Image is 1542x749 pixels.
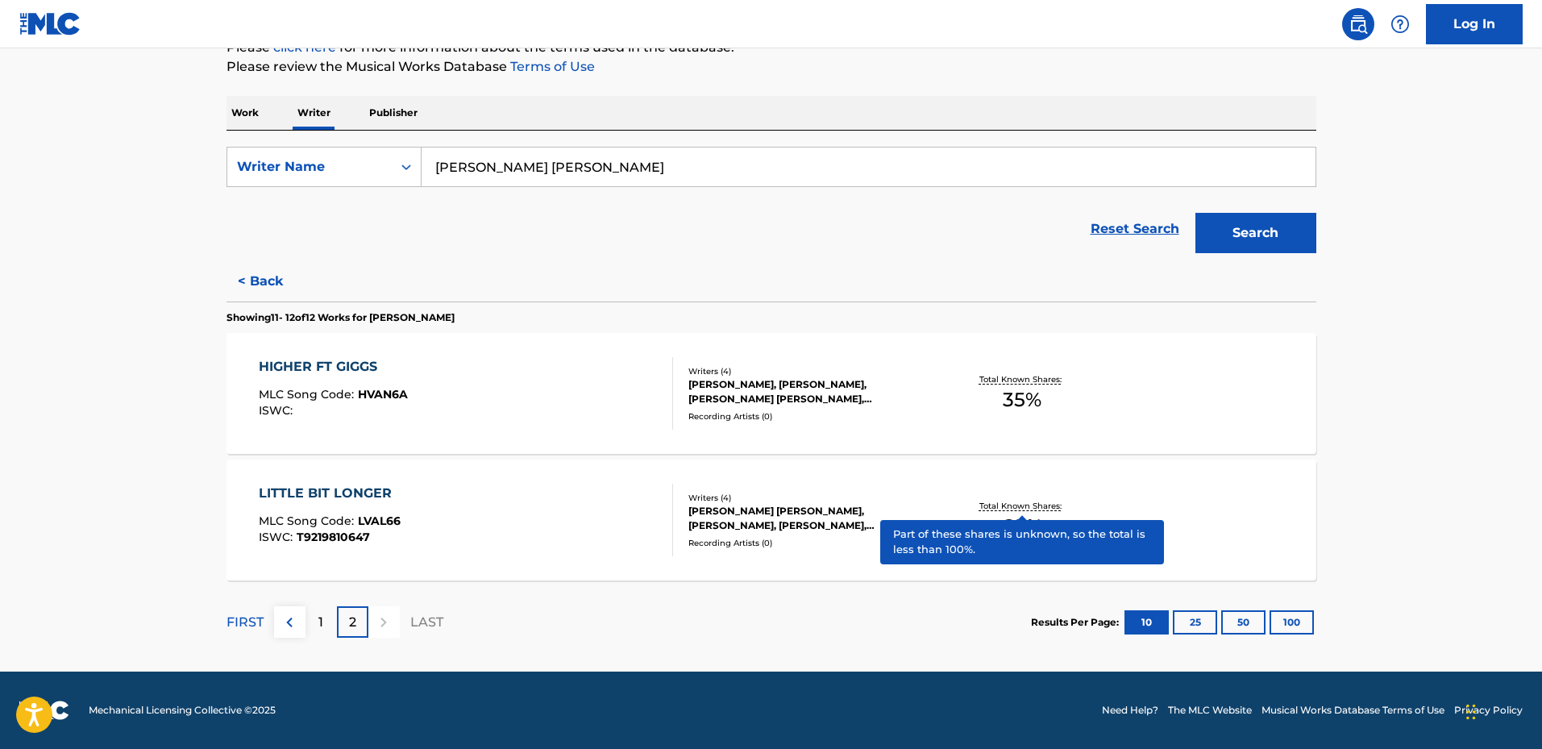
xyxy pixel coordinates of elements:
[227,613,264,632] p: FIRST
[1124,610,1169,635] button: 10
[19,701,69,720] img: logo
[1031,615,1123,630] p: Results Per Page:
[227,460,1316,580] a: LITTLE BIT LONGERMLC Song Code:LVAL66ISWC:T9219810647Writers (4)[PERSON_NAME] [PERSON_NAME], [PER...
[1384,8,1416,40] div: Help
[259,514,358,528] span: MLC Song Code :
[227,96,264,130] p: Work
[1168,703,1252,718] a: The MLC Website
[688,492,932,504] div: Writers ( 4 )
[297,530,370,544] span: T9219810647
[1454,703,1523,718] a: Privacy Policy
[1195,213,1316,253] button: Search
[358,387,408,402] span: HVAN6A
[688,410,932,422] div: Recording Artists ( 0 )
[227,57,1316,77] p: Please review the Musical Works Database
[227,261,323,302] button: < Back
[358,514,401,528] span: LVAL66
[19,12,81,35] img: MLC Logo
[1270,610,1314,635] button: 100
[507,59,595,74] a: Terms of Use
[1390,15,1410,34] img: help
[280,613,299,632] img: left
[1221,610,1266,635] button: 50
[979,373,1066,385] p: Total Known Shares:
[227,333,1316,454] a: HIGHER FT GIGGSMLC Song Code:HVAN6AISWC:Writers (4)[PERSON_NAME], [PERSON_NAME], [PERSON_NAME] [P...
[89,703,276,718] span: Mechanical Licensing Collective © 2025
[349,613,356,632] p: 2
[688,504,932,533] div: [PERSON_NAME] [PERSON_NAME], [PERSON_NAME], [PERSON_NAME], [PERSON_NAME]
[1461,672,1542,749] iframe: Chat Widget
[1349,15,1368,34] img: search
[259,387,358,402] span: MLC Song Code :
[1003,385,1041,414] span: 35 %
[410,613,443,632] p: LAST
[1261,703,1444,718] a: Musical Works Database Terms of Use
[237,157,382,177] div: Writer Name
[688,365,932,377] div: Writers ( 4 )
[1173,610,1217,635] button: 25
[227,147,1316,261] form: Search Form
[364,96,422,130] p: Publisher
[227,310,455,325] p: Showing 11 - 12 of 12 Works for [PERSON_NAME]
[259,403,297,418] span: ISWC :
[688,537,932,549] div: Recording Artists ( 0 )
[1461,672,1542,749] div: Widget de chat
[318,613,323,632] p: 1
[293,96,335,130] p: Writer
[1466,688,1476,736] div: Arrastar
[1102,703,1158,718] a: Need Help?
[688,377,932,406] div: [PERSON_NAME], [PERSON_NAME], [PERSON_NAME] [PERSON_NAME], [PERSON_NAME]
[1342,8,1374,40] a: Public Search
[259,484,401,503] div: LITTLE BIT LONGER
[1083,211,1187,247] a: Reset Search
[259,530,297,544] span: ISWC :
[259,357,408,377] div: HIGHER FT GIGGS
[1426,4,1523,44] a: Log In
[1003,512,1042,541] span: 85 %
[979,500,1066,512] p: Total Known Shares:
